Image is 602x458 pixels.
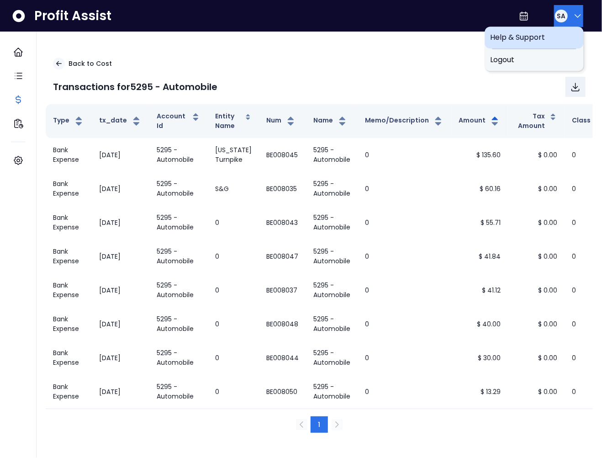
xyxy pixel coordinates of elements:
td: [DATE] [92,240,149,273]
td: 0 [358,307,451,341]
td: $ 0.00 [508,341,565,375]
td: 5295 - Automobile [306,206,358,240]
span: Logout [491,54,578,65]
td: $ 0.00 [508,206,565,240]
td: $ 0.00 [508,273,565,307]
span: Profit Assist [34,8,111,24]
button: Memo/Description [365,116,444,127]
td: 0 [358,172,451,206]
button: 1 [311,416,327,433]
td: $ 55.71 [451,206,508,240]
td: Bank Expense [46,341,92,375]
td: 5295 - Automobile [306,341,358,375]
td: Bank Expense [46,307,92,341]
td: $ 41.84 [451,240,508,273]
span: SA [557,11,565,21]
td: 0 [358,206,451,240]
td: BE008048 [259,307,306,341]
td: 5295 - Automobile [149,206,208,240]
td: $ 13.29 [451,375,508,409]
button: Previous [296,419,307,430]
td: $ 0.00 [508,172,565,206]
td: [DATE] [92,206,149,240]
td: 5295 - Automobile [306,307,358,341]
td: [DATE] [92,307,149,341]
td: 5295 - Automobile [149,307,208,341]
td: BE008035 [259,172,306,206]
td: [DATE] [92,375,149,409]
td: $ 30.00 [451,341,508,375]
td: BE008043 [259,206,306,240]
button: Amount [459,116,501,127]
td: $ 0.00 [508,375,565,409]
td: 0 [358,341,451,375]
td: $ 0.00 [508,138,565,172]
td: Bank Expense [46,138,92,172]
td: 0 [208,273,259,307]
td: 0 [208,341,259,375]
td: Bank Expense [46,172,92,206]
td: 5295 - Automobile [149,341,208,375]
td: Bank Expense [46,206,92,240]
td: [DATE] [92,341,149,375]
td: Bank Expense [46,240,92,273]
p: Transactions for 5295 - Automobile [53,80,217,94]
td: $ 0.00 [508,307,565,341]
td: BE008045 [259,138,306,172]
td: $ 41.12 [451,273,508,307]
td: 5295 - Automobile [149,375,208,409]
td: 0 [358,138,451,172]
td: BE008050 [259,375,306,409]
td: 0 [208,206,259,240]
button: Name [313,116,348,127]
td: 0 [208,375,259,409]
span: 1 [318,420,320,429]
td: [DATE] [92,273,149,307]
td: 5295 - Automobile [306,138,358,172]
td: 5295 - Automobile [306,375,358,409]
button: tx_date [99,116,142,127]
td: [US_STATE] Turnpike [208,138,259,172]
button: Entity Name [215,112,252,131]
button: Download [565,77,586,97]
p: Back to Cost [69,59,112,69]
td: 0 [358,375,451,409]
button: Type [53,116,84,127]
td: 5295 - Automobile [149,273,208,307]
td: $ 60.16 [451,172,508,206]
td: 5295 - Automobile [149,138,208,172]
td: BE008037 [259,273,306,307]
button: Next [332,419,343,430]
button: Tax Amount [515,112,557,131]
td: 0 [208,307,259,341]
td: 0 [208,240,259,273]
td: Bank Expense [46,375,92,409]
td: Bank Expense [46,273,92,307]
button: Account Id [157,112,201,131]
td: [DATE] [92,138,149,172]
td: 5295 - Automobile [306,172,358,206]
td: 5295 - Automobile [306,240,358,273]
td: 0 [358,240,451,273]
td: [DATE] [92,172,149,206]
span: Help & Support [491,32,578,43]
button: Num [266,116,296,127]
td: S&G [208,172,259,206]
td: $ 0.00 [508,240,565,273]
td: 5295 - Automobile [306,273,358,307]
td: BE008044 [259,341,306,375]
td: $ 135.60 [451,138,508,172]
td: BE008047 [259,240,306,273]
td: $ 40.00 [451,307,508,341]
td: 5295 - Automobile [149,240,208,273]
td: 0 [358,273,451,307]
td: 5295 - Automobile [149,172,208,206]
